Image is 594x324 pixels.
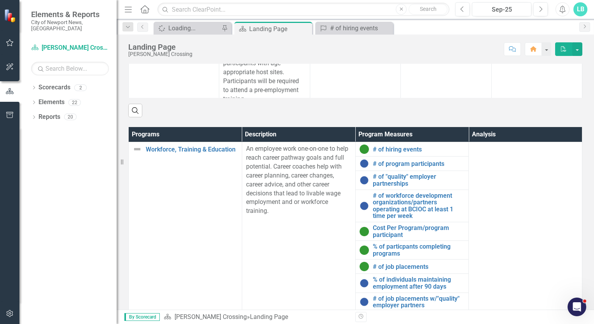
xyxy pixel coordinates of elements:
small: City of Newport News, [GEOGRAPHIC_DATA] [31,19,109,32]
a: [PERSON_NAME] Crossing [175,313,247,321]
a: Reports [38,113,60,122]
div: 22 [68,99,81,106]
td: Double-Click to Edit Right Click for Context Menu [129,142,242,311]
a: Cost Per Program/program participant [373,225,465,238]
img: On Target [360,227,369,236]
input: Search Below... [31,62,109,75]
td: Double-Click to Edit [469,142,582,311]
td: Double-Click to Edit Right Click for Context Menu [355,190,469,222]
a: Workforce, Training & Education [146,146,238,153]
div: Sep-25 [475,5,529,14]
td: Double-Click to Edit Right Click for Context Menu [355,222,469,240]
div: Landing Page [250,313,288,321]
p: An employee work one-on-one to help reach career pathway goals and full potential. Career coaches... [246,145,351,216]
a: # of job placements [373,263,465,270]
a: # of hiring events [373,146,465,153]
td: Double-Click to Edit Right Click for Context Menu [355,142,469,157]
a: # of job placements w/"quality" employer partners [373,295,465,309]
img: No Information [360,176,369,185]
div: 20 [64,114,77,120]
a: % of particpants completing programs [373,243,465,257]
td: Double-Click to Edit Right Click for Context Menu [355,157,469,171]
img: No Information [360,159,369,168]
img: Not Defined [133,145,142,154]
td: Double-Click to Edit Right Click for Context Menu [355,241,469,260]
a: % of individuals maintaining employment after 90 days [373,276,465,290]
input: Search ClearPoint... [157,3,449,16]
a: Loading... [155,23,220,33]
span: Elements & Reports [31,10,109,19]
button: LB [573,2,587,16]
img: No Information [360,297,369,307]
a: # of "quality" employer partnerships [373,173,465,187]
a: # of program participants [373,160,465,167]
div: » [164,313,349,322]
img: No Information [360,201,369,211]
div: Landing Page [128,43,192,51]
a: Elements [38,98,65,107]
div: Loading... [168,23,220,33]
img: On Target [360,262,369,271]
img: On Target [360,246,369,255]
td: Double-Click to Edit Right Click for Context Menu [355,274,469,293]
img: No Information [360,279,369,288]
span: By Scorecard [124,313,160,321]
div: 2 [74,84,87,91]
td: Double-Click to Edit Right Click for Context Menu [355,171,469,190]
span: Search [420,6,437,12]
a: # of hiring events [317,23,391,33]
img: ClearPoint Strategy [4,9,17,22]
td: Double-Click to Edit Right Click for Context Menu [355,293,469,311]
td: Double-Click to Edit Right Click for Context Menu [355,260,469,274]
button: Sep-25 [472,2,531,16]
a: # of workforce development organizations/partners operating at BCIOC at least 1 time per week [373,192,465,219]
img: On Target [360,145,369,154]
button: Search [409,4,447,15]
div: [PERSON_NAME] Crossing [128,51,192,57]
a: Scorecards [38,83,70,92]
td: Double-Click to Edit [242,142,355,311]
div: Landing Page [249,24,310,34]
iframe: Intercom live chat [568,298,586,316]
a: [PERSON_NAME] Crossing [31,44,109,52]
div: # of hiring events [330,23,391,33]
